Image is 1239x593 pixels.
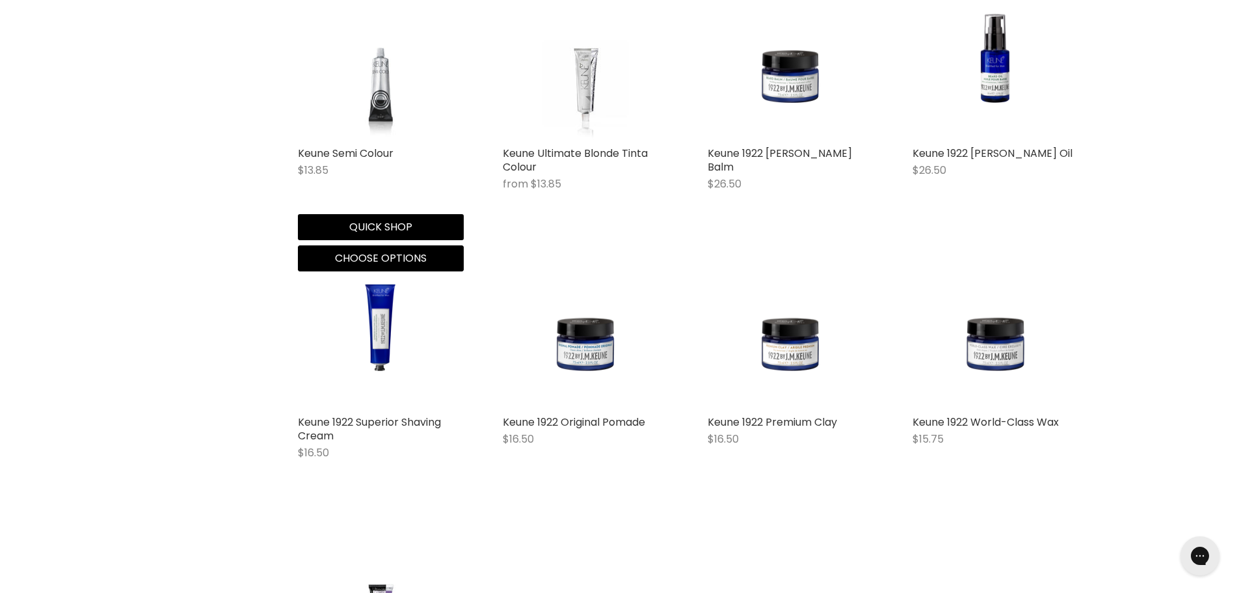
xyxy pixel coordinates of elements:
span: $16.50 [503,432,534,447]
span: $26.50 [913,163,946,178]
a: Keune 1922 Premium Clay [708,243,873,409]
span: from [503,176,528,191]
a: Keune 1922 [PERSON_NAME] Balm [708,146,852,174]
span: $13.85 [531,176,561,191]
span: $26.50 [708,176,741,191]
img: Keune 1922 Superior Shaving Cream [298,264,464,387]
img: Keune 1922 Original Pomade [503,264,669,387]
span: $13.85 [298,163,328,178]
iframe: Gorgias live chat messenger [1174,532,1226,580]
a: Keune Semi Colour [298,146,393,161]
a: Keune 1922 Original Pomade [503,415,645,430]
a: Keune 1922 Superior Shaving Cream [298,243,464,409]
button: Quick shop [298,214,464,240]
a: Keune 1922 World-Class Wax [913,415,1059,430]
a: Keune 1922 [PERSON_NAME] Oil [913,146,1072,161]
button: Choose options [298,245,464,271]
a: Keune 1922 World-Class Wax [913,243,1078,409]
span: $16.50 [708,432,739,447]
a: Keune 1922 Premium Clay [708,415,837,430]
a: Keune 1922 Original Pomade [503,243,669,409]
span: Choose options [335,251,427,266]
img: Keune 1922 Premium Clay [708,264,873,387]
a: Keune 1922 Superior Shaving Cream [298,415,441,443]
span: $16.50 [298,445,329,460]
span: $15.75 [913,432,944,447]
img: Keune 1922 World-Class Wax [913,264,1078,387]
a: Keune Ultimate Blonde Tinta Colour [503,146,648,174]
